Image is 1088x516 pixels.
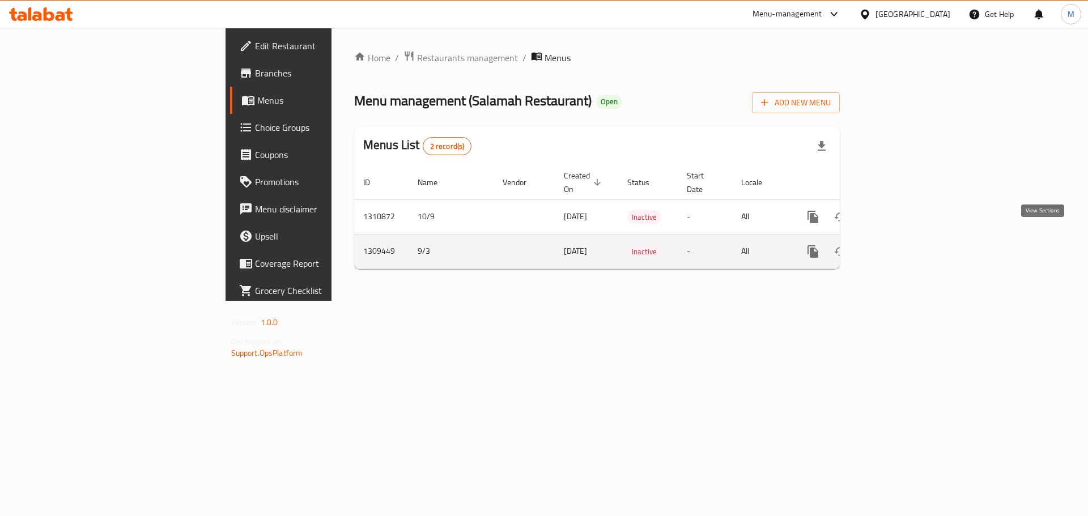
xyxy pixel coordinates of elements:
[678,234,732,268] td: -
[255,121,398,134] span: Choice Groups
[732,199,790,234] td: All
[230,195,407,223] a: Menu disclaimer
[800,238,827,265] button: more
[409,199,494,234] td: 10/9
[1068,8,1074,20] span: M
[418,176,452,189] span: Name
[255,284,398,297] span: Grocery Checklist
[417,51,518,65] span: Restaurants management
[596,95,622,109] div: Open
[627,176,664,189] span: Status
[808,133,835,160] div: Export file
[230,141,407,168] a: Coupons
[230,168,407,195] a: Promotions
[545,51,571,65] span: Menus
[678,199,732,234] td: -
[255,229,398,243] span: Upsell
[230,250,407,277] a: Coverage Report
[231,334,283,349] span: Get support on:
[403,50,518,65] a: Restaurants management
[230,87,407,114] a: Menus
[231,346,303,360] a: Support.OpsPlatform
[503,176,541,189] span: Vendor
[230,59,407,87] a: Branches
[230,223,407,250] a: Upsell
[255,66,398,80] span: Branches
[255,257,398,270] span: Coverage Report
[255,39,398,53] span: Edit Restaurant
[409,234,494,268] td: 9/3
[257,93,398,107] span: Menus
[230,114,407,141] a: Choice Groups
[753,7,822,21] div: Menu-management
[827,203,854,231] button: Change Status
[800,203,827,231] button: more
[354,88,592,113] span: Menu management ( Salamah Restaurant )
[596,97,622,106] span: Open
[564,244,587,258] span: [DATE]
[423,141,471,152] span: 2 record(s)
[261,315,278,330] span: 1.0.0
[363,176,385,189] span: ID
[423,137,472,155] div: Total records count
[255,148,398,161] span: Coupons
[627,210,661,224] div: Inactive
[875,8,950,20] div: [GEOGRAPHIC_DATA]
[627,211,661,224] span: Inactive
[230,32,407,59] a: Edit Restaurant
[752,92,840,113] button: Add New Menu
[231,315,259,330] span: Version:
[230,277,407,304] a: Grocery Checklist
[522,51,526,65] li: /
[255,202,398,216] span: Menu disclaimer
[790,165,917,200] th: Actions
[354,165,917,269] table: enhanced table
[354,50,840,65] nav: breadcrumb
[564,169,605,196] span: Created On
[687,169,719,196] span: Start Date
[255,175,398,189] span: Promotions
[627,245,661,258] span: Inactive
[363,137,471,155] h2: Menus List
[827,238,854,265] button: Change Status
[564,209,587,224] span: [DATE]
[741,176,777,189] span: Locale
[732,234,790,268] td: All
[761,96,831,110] span: Add New Menu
